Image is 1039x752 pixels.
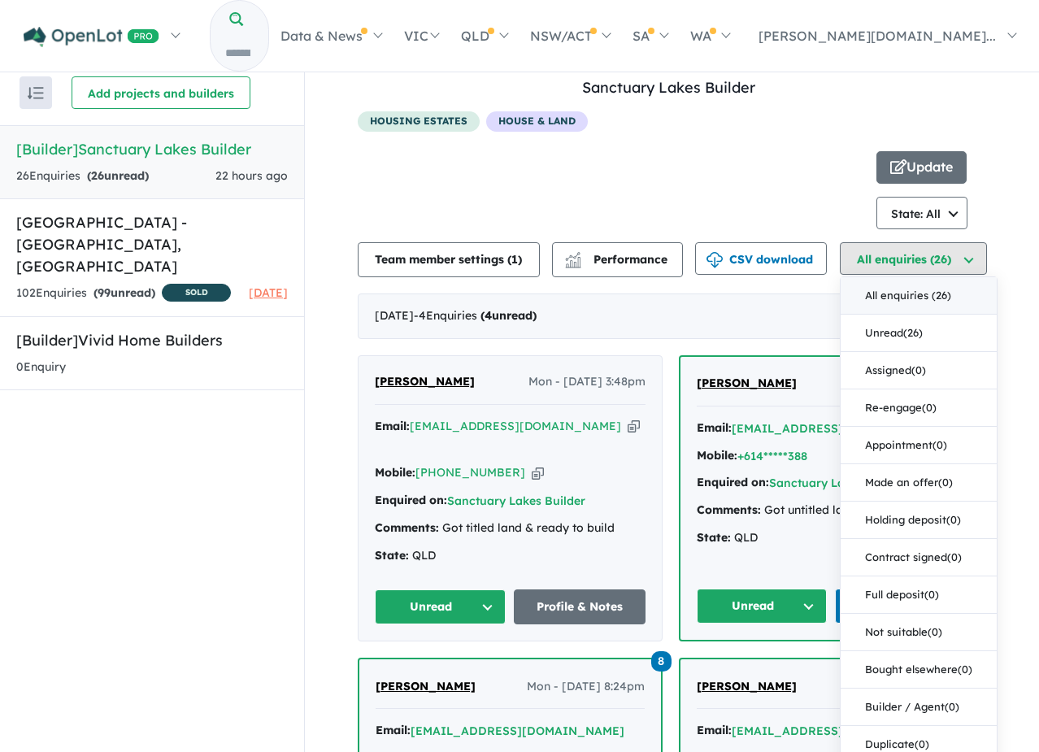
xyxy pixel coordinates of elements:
[532,464,544,481] button: Copy
[628,418,640,435] button: Copy
[759,28,996,44] span: [PERSON_NAME][DOMAIN_NAME]...
[375,465,415,480] strong: Mobile:
[162,284,231,302] span: SOLD
[393,7,450,64] a: VIC
[651,651,672,672] span: 8
[375,520,439,535] strong: Comments:
[16,358,66,377] div: 0 Enquir y
[410,419,621,433] a: [EMAIL_ADDRESS][DOMAIN_NAME]
[527,677,645,697] span: Mon - [DATE] 8:24pm
[769,476,907,490] a: Sanctuary Lakes Builder
[732,723,946,740] button: [EMAIL_ADDRESS][DOMAIN_NAME]
[72,76,250,109] button: Add projects and builders
[358,293,984,339] div: [DATE]
[450,7,519,64] a: QLD
[841,576,997,614] button: Full deposit(0)
[486,111,588,132] span: House & Land
[375,589,506,624] button: Unread
[375,372,475,392] a: [PERSON_NAME]
[376,677,476,697] a: [PERSON_NAME]
[697,677,797,697] a: [PERSON_NAME]
[16,284,231,304] div: 102 Enquir ies
[211,36,265,71] input: Try estate name, suburb, builder or developer
[447,493,585,508] a: Sanctuary Lakes Builder
[695,242,827,275] button: CSV download
[375,493,447,507] strong: Enquired on:
[697,679,797,693] span: [PERSON_NAME]
[732,420,946,437] button: [EMAIL_ADDRESS][DOMAIN_NAME]
[841,651,997,689] button: Bought elsewhere(0)
[841,427,997,464] button: Appointment(0)
[840,242,987,275] button: All enquiries (26)
[697,420,732,435] strong: Email:
[697,475,769,489] strong: Enquired on:
[375,548,409,563] strong: State:
[841,389,997,427] button: Re-engage(0)
[679,7,741,64] a: WA
[697,589,828,624] button: Unread
[697,376,797,390] span: [PERSON_NAME]
[98,285,111,300] span: 99
[375,374,475,389] span: [PERSON_NAME]
[841,689,997,726] button: Builder / Agent(0)
[697,502,761,517] strong: Comments:
[358,242,540,277] button: Team member settings (1)
[415,465,525,480] a: [PHONE_NUMBER]
[552,242,683,277] button: Performance
[91,168,104,183] span: 26
[411,723,624,740] button: [EMAIL_ADDRESS][DOMAIN_NAME]
[697,501,966,520] div: Got untitled land
[841,614,997,651] button: Not suitable(0)
[16,329,288,351] h5: [Builder] Vivid Home Builders
[769,475,907,492] button: Sanctuary Lakes Builder
[697,448,737,463] strong: Mobile:
[375,546,646,566] div: QLD
[876,151,967,184] button: Update
[697,723,732,737] strong: Email:
[528,372,646,392] span: Mon - [DATE] 3:48pm
[651,649,672,671] a: 8
[24,27,159,47] img: Openlot PRO Logo White
[582,78,755,97] a: Sanctuary Lakes Builder
[215,168,288,183] span: 22 hours ago
[87,168,149,183] strong: ( unread)
[841,352,997,389] button: Assigned(0)
[376,679,476,693] span: [PERSON_NAME]
[565,252,580,261] img: line-chart.svg
[876,197,968,229] button: State: All
[841,539,997,576] button: Contract signed(0)
[16,138,288,160] h5: [Builder] Sanctuary Lakes Builder
[841,502,997,539] button: Holding deposit(0)
[697,528,966,548] div: QLD
[706,252,723,268] img: download icon
[269,7,392,64] a: Data & News
[93,285,155,300] strong: ( unread)
[358,111,480,132] span: housing estates
[621,7,679,64] a: SA
[375,419,410,433] strong: Email:
[28,87,44,99] img: sort.svg
[414,308,537,323] span: - 4 Enquir ies
[376,723,411,737] strong: Email:
[697,374,797,393] a: [PERSON_NAME]
[741,7,1027,64] a: [PERSON_NAME][DOMAIN_NAME]...
[485,308,492,323] span: 4
[16,211,288,277] h5: [GEOGRAPHIC_DATA] - [GEOGRAPHIC_DATA] , [GEOGRAPHIC_DATA]
[249,285,288,300] span: [DATE]
[16,167,149,186] div: 26 Enquir ies
[841,315,997,352] button: Unread(26)
[697,530,731,545] strong: State:
[835,589,966,624] a: View8notes
[841,277,997,315] button: All enquiries (26)
[447,493,585,510] button: Sanctuary Lakes Builder
[841,464,997,502] button: Made an offer(0)
[565,257,581,267] img: bar-chart.svg
[519,7,621,64] a: NSW/ACT
[480,308,537,323] strong: ( unread)
[514,589,646,624] a: Profile & Notes
[375,519,646,538] div: Got titled land & ready to build
[567,252,667,267] span: Performance
[511,252,518,267] span: 1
